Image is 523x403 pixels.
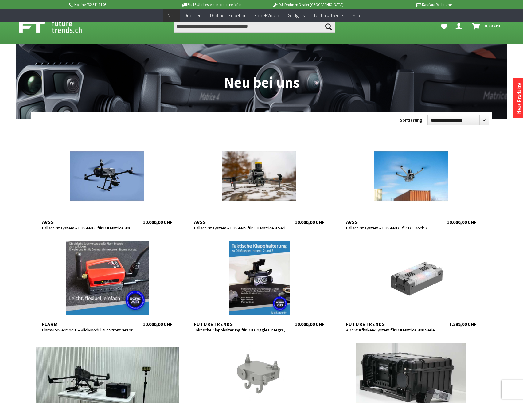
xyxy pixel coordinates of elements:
a: Futuretrends Taktische Klapphalterung für DJI Goggles Integra, 2 und 3 10.000,00 CHF [188,241,331,327]
span: Sale [353,12,362,18]
div: Futuretrends [194,321,286,327]
div: Fallschirmsystem – PRS-M400 für DJI Matrice 400 [42,225,134,231]
a: Meine Favoriten [438,20,451,33]
a: Drohnen Zubehör [206,9,250,22]
label: Sortierung: [400,115,423,125]
button: Suchen [322,20,335,33]
span: 0,00 CHF [485,21,501,31]
div: Fallschirmsystem – PRS-M4S für DJI Matrice 4 Series [194,225,286,231]
a: AVSS Fallschirmsystem – PRS-M400 für DJI Matrice 400 10.000,00 CHF [36,139,179,225]
a: AVSS Fallschirmsystem – PRS-M4S für DJI Matrice 4 Series 10.000,00 CHF [188,139,331,225]
span: Foto + Video [254,12,279,18]
div: 10.000,00 CHF [447,219,477,225]
a: Neu [163,9,180,22]
div: Fallschirmsystem – PRS-M4DT für DJI Dock 3 [346,225,438,231]
div: Futuretrends [346,321,438,327]
span: Technik-Trends [313,12,344,18]
p: Bis 16 Uhr bestellt, morgen geliefert. [164,1,260,8]
a: Gadgets [283,9,309,22]
span: Drohnen [184,12,201,18]
div: 1.299,00 CHF [449,321,477,327]
span: Neu [168,12,176,18]
div: Taktische Klapphalterung für DJI Goggles Integra, 2 und 3 [194,327,286,333]
a: Foto + Video [250,9,283,22]
div: AVSS [194,219,286,225]
div: AVSS [42,219,134,225]
span: Drohnen Zubehör [210,12,246,18]
p: Kauf auf Rechnung [356,1,452,8]
div: 10.000,00 CHF [295,321,325,327]
a: Flarm Flarm-Powermodul – Klick-Modul zur Stromversorgung 10.000,00 CHF [36,241,179,327]
div: AD4 Wurfhaken-System für DJI Matrice 400 Serie [346,327,438,333]
div: Flarm [42,321,134,327]
input: Produkt, Marke, Kategorie, EAN, Artikelnummer… [174,20,335,33]
a: Hi, Serdar - Dein Konto [453,20,467,33]
div: 10.000,00 CHF [143,321,173,327]
div: Flarm-Powermodul – Klick-Modul zur Stromversorgung [42,327,134,333]
div: AVSS [346,219,438,225]
a: Neue Produkte [516,83,522,114]
a: Futuretrends AD4 Wurfhaken-System für DJI Matrice 400 Serie 1.299,00 CHF [340,241,483,327]
a: Warenkorb [470,20,504,33]
a: AVSS Fallschirmsystem – PRS-M4DT für DJI Dock 3 10.000,00 CHF [340,139,483,225]
div: 10.000,00 CHF [143,219,173,225]
img: Shop Futuretrends - zur Startseite wechseln [19,19,96,34]
a: Drohnen [180,9,206,22]
a: Technik-Trends [309,9,348,22]
p: DJI Drohnen Dealer [GEOGRAPHIC_DATA] [260,1,356,8]
div: 10.000,00 CHF [295,219,325,225]
a: Sale [348,9,366,22]
p: Hotline 032 511 11 03 [68,1,164,8]
span: Gadgets [288,12,305,18]
h1: Neu bei uns [31,38,492,90]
